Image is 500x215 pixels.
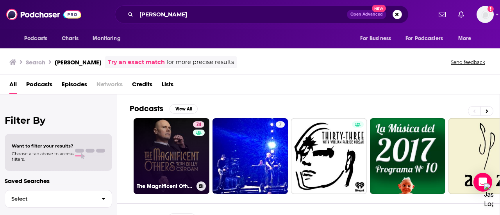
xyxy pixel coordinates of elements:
[400,31,454,46] button: open menu
[57,31,83,46] a: Charts
[26,78,52,94] a: Podcasts
[458,33,471,44] span: More
[12,151,73,162] span: Choose a tab above to access filters.
[355,31,401,46] button: open menu
[26,59,45,66] h3: Search
[212,118,288,194] a: 7
[360,33,391,44] span: For Business
[170,104,198,114] button: View All
[193,121,204,128] a: 74
[5,190,112,208] button: Select
[62,78,87,94] a: Episodes
[448,59,487,66] button: Send feedback
[5,115,112,126] h2: Filter By
[477,6,494,23] span: Logged in as RebRoz5
[405,33,443,44] span: For Podcasters
[453,31,481,46] button: open menu
[5,177,112,185] p: Saved Searches
[276,121,285,128] a: 7
[130,104,198,114] a: PodcastsView All
[55,59,102,66] h3: [PERSON_NAME]
[347,10,386,19] button: Open AdvancedNew
[136,8,347,21] input: Search podcasts, credits, & more...
[12,143,73,149] span: Want to filter your results?
[87,31,130,46] button: open menu
[487,6,494,12] svg: Add a profile image
[62,33,79,44] span: Charts
[455,8,467,21] a: Show notifications dropdown
[477,6,494,23] img: User Profile
[130,104,163,114] h2: Podcasts
[166,58,234,67] span: for more precise results
[24,33,47,44] span: Podcasts
[5,196,95,201] span: Select
[162,78,173,94] a: Lists
[93,33,120,44] span: Monitoring
[134,118,209,194] a: 74The Magnificent Others with [PERSON_NAME]
[372,5,386,12] span: New
[115,5,409,23] div: Search podcasts, credits, & more...
[473,173,492,192] div: Open Intercom Messenger
[196,121,201,129] span: 74
[96,78,123,94] span: Networks
[132,78,152,94] a: Credits
[350,12,383,16] span: Open Advanced
[6,7,81,22] img: Podchaser - Follow, Share and Rate Podcasts
[108,58,165,67] a: Try an exact match
[137,183,193,190] h3: The Magnificent Others with [PERSON_NAME]
[436,8,449,21] a: Show notifications dropdown
[279,121,282,129] span: 7
[9,78,17,94] a: All
[19,31,57,46] button: open menu
[477,6,494,23] button: Show profile menu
